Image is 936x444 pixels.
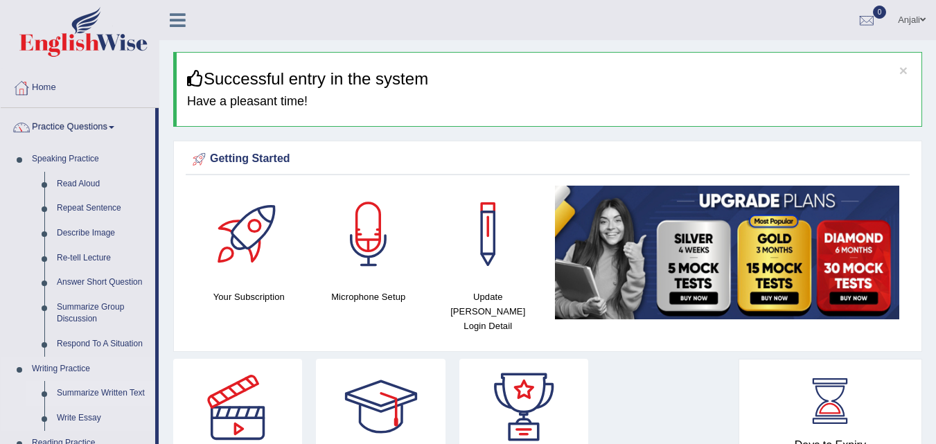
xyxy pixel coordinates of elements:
h4: Have a pleasant time! [187,95,911,109]
a: Practice Questions [1,108,155,143]
a: Respond To A Situation [51,332,155,357]
span: 0 [873,6,887,19]
a: Read Aloud [51,172,155,197]
a: Re-tell Lecture [51,246,155,271]
a: Summarize Written Text [51,381,155,406]
div: Getting Started [189,149,906,170]
h4: Your Subscription [196,290,302,304]
a: Answer Short Question [51,270,155,295]
h4: Update [PERSON_NAME] Login Detail [435,290,541,333]
a: Describe Image [51,221,155,246]
a: Speaking Practice [26,147,155,172]
h4: Microphone Setup [316,290,422,304]
a: Summarize Group Discussion [51,295,155,332]
h3: Successful entry in the system [187,70,911,88]
a: Write Essay [51,406,155,431]
button: × [899,63,908,78]
img: small5.jpg [555,186,900,319]
a: Writing Practice [26,357,155,382]
a: Home [1,69,159,103]
a: Repeat Sentence [51,196,155,221]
